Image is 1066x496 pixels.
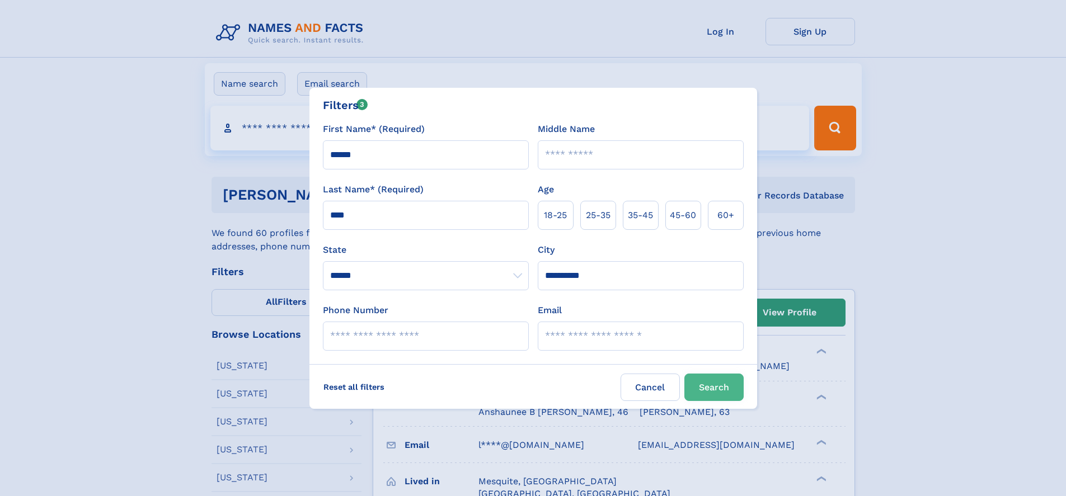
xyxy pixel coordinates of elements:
label: Middle Name [538,122,595,136]
label: State [323,243,529,257]
span: 25‑35 [586,209,611,222]
button: Search [684,374,744,401]
label: Reset all filters [316,374,392,400]
label: Age [538,183,554,196]
label: Phone Number [323,304,388,317]
label: Cancel [621,374,680,401]
label: Last Name* (Required) [323,183,424,196]
label: City [538,243,555,257]
div: Filters [323,97,368,114]
span: 45‑60 [670,209,696,222]
span: 35‑45 [628,209,653,222]
span: 60+ [717,209,734,222]
label: Email [538,304,562,317]
label: First Name* (Required) [323,122,425,136]
span: 18‑25 [544,209,567,222]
